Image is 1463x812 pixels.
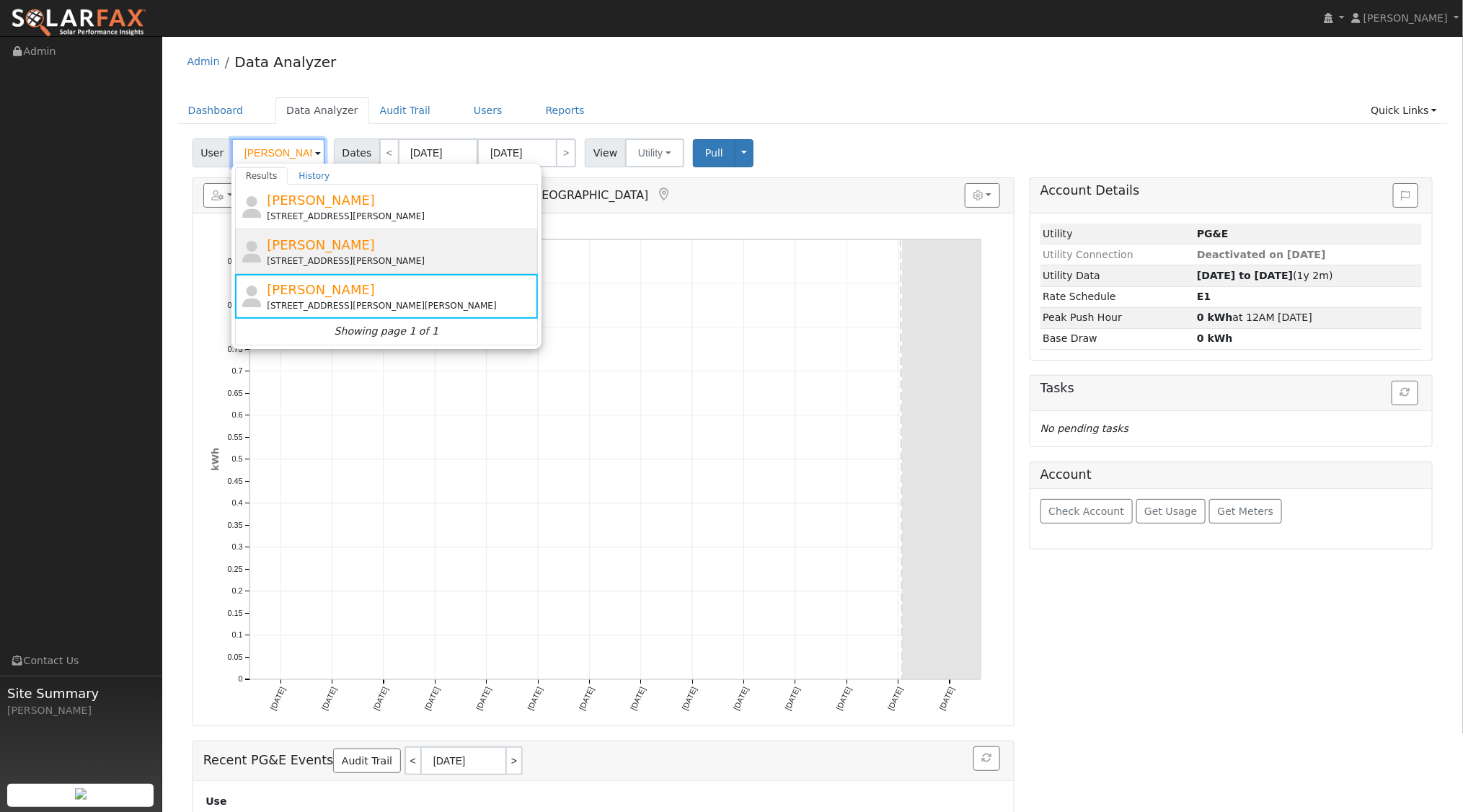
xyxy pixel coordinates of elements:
a: Dashboard [177,97,255,124]
a: Reports [535,97,596,124]
td: Base Draw [1040,328,1195,349]
text: 0.75 [227,345,242,353]
h5: Tasks [1040,381,1422,396]
text: 0.05 [227,653,242,661]
text: 0.25 [227,565,242,573]
text: [DATE] [732,686,750,712]
i: Showing page 1 of 1 [335,324,438,339]
a: Data Analyzer [234,53,336,71]
div: [PERSON_NAME] [7,703,154,718]
h5: Account Details [1040,183,1422,198]
text: 0.1 [231,631,242,640]
text: [DATE] [680,686,698,712]
td: Peak Push Hour [1040,307,1195,328]
text: [DATE] [783,686,801,712]
text: 0.3 [231,543,242,552]
text: [DATE] [423,686,441,712]
text: [DATE] [937,686,955,712]
span: [PERSON_NAME] [267,237,375,252]
img: retrieve [75,788,87,800]
text: 0 [238,675,242,684]
text: 0.4 [231,499,242,508]
span: Site Summary [7,684,154,703]
text: 0.7 [231,367,242,376]
text: [DATE] [886,686,904,712]
span: [PERSON_NAME] [267,193,375,208]
a: < [405,746,420,775]
text: kWh [210,448,221,471]
strong: 0 kWh [1197,312,1233,323]
button: Utility [625,138,684,167]
text: 0.95 [227,257,242,265]
text: 0.55 [227,433,242,441]
button: Issue History [1393,183,1418,208]
text: [DATE] [577,686,595,712]
button: Get Usage [1136,499,1206,524]
span: (1y 2m) [1197,270,1333,281]
a: < [379,138,399,167]
text: [DATE] [834,686,852,712]
text: 0.6 [231,411,242,420]
text: [DATE] [474,686,492,712]
strong: 0 kWh [1197,332,1233,344]
span: Get Meters [1218,506,1274,517]
span: Get Usage [1144,506,1197,517]
button: Get Meters [1209,499,1282,524]
a: Users [463,97,513,124]
text: 0.15 [227,609,242,617]
a: Results [235,167,288,185]
a: Audit Trail [333,749,400,773]
strong: [DATE] to [DATE] [1197,270,1293,281]
td: Utility [1040,224,1195,244]
span: Pull [705,147,723,159]
text: 0.35 [227,521,242,529]
input: Select a User [231,138,325,167]
td: Rate Schedule [1040,286,1195,307]
i: No pending tasks [1040,423,1128,434]
span: Dates [334,138,380,167]
a: > [507,746,523,775]
a: > [556,138,576,167]
text: [DATE] [526,686,544,712]
strong: ID: 17167625, authorized: 08/12/25 [1197,228,1229,239]
span: View [585,138,626,167]
a: Data Analyzer [275,97,369,124]
img: SolarFax [11,8,146,38]
button: Check Account [1040,499,1133,524]
a: Map [655,187,671,202]
text: 0.65 [227,389,242,397]
button: Pull [693,139,735,167]
text: [DATE] [268,686,286,712]
text: 0.85 [227,301,242,309]
span: User [193,138,232,167]
div: [STREET_ADDRESS][PERSON_NAME] [267,210,534,223]
td: at 12AM [DATE] [1195,307,1423,328]
a: History [288,167,340,185]
div: [STREET_ADDRESS][PERSON_NAME] [267,255,534,268]
a: Quick Links [1360,97,1448,124]
span: Check Account [1048,506,1124,517]
td: Utility Data [1040,265,1195,286]
text: 0.2 [231,587,242,596]
span: Deactivated on [DATE] [1197,249,1326,260]
h5: Account [1040,467,1092,482]
a: Audit Trail [369,97,441,124]
span: [PERSON_NAME] [1363,12,1448,24]
text: [DATE] [371,686,389,712]
span: Utility Connection [1043,249,1133,260]
text: 0.45 [227,477,242,485]
button: Refresh [1392,381,1418,405]
div: [STREET_ADDRESS][PERSON_NAME][PERSON_NAME] [267,299,534,312]
a: Admin [187,56,220,67]
button: Refresh [973,746,1000,771]
text: 0.5 [231,455,242,464]
span: [PERSON_NAME] [267,282,375,297]
h5: Recent PG&E Events [203,746,1004,775]
text: [DATE] [320,686,338,712]
strong: H [1197,291,1211,302]
text: [DATE] [629,686,647,712]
